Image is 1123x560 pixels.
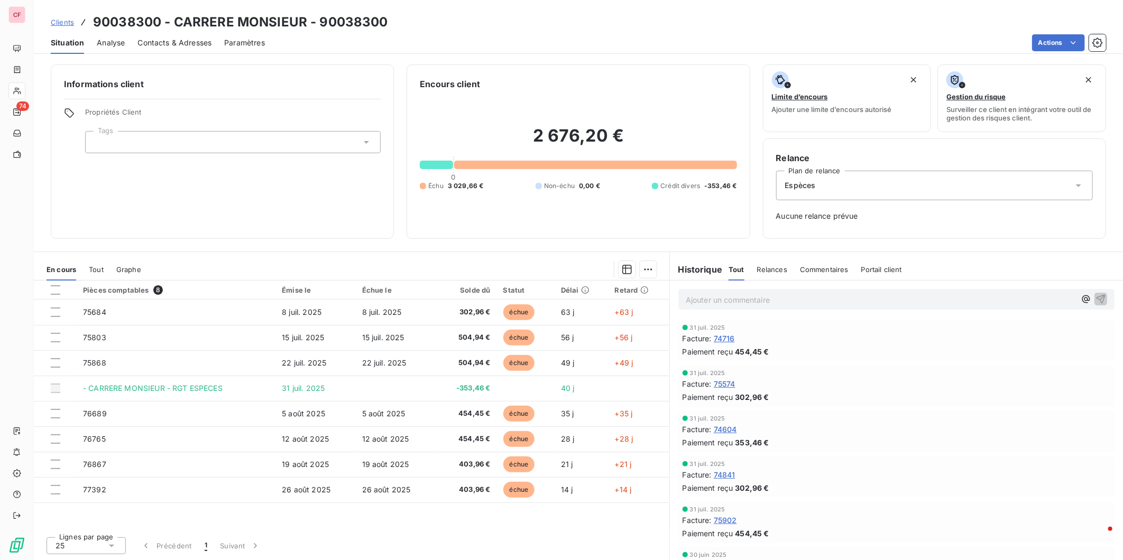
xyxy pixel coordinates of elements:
span: échue [503,330,535,346]
span: 28 j [561,434,575,443]
span: Paiement reçu [683,482,733,493]
span: 31 juil. 2025 [690,506,725,512]
span: 353,46 € [735,437,769,448]
span: 8 juil. 2025 [362,307,402,316]
span: Situation [51,38,84,48]
span: 12 août 2025 [282,434,329,443]
span: 74841 [714,469,735,480]
div: Retard [615,286,663,294]
span: 19 août 2025 [362,460,409,469]
span: 403,96 € [442,484,491,495]
span: Relances [757,265,787,274]
span: 22 juil. 2025 [362,358,407,367]
span: 454,45 € [735,346,769,357]
span: 30 juin 2025 [690,552,727,558]
div: CF [8,6,25,23]
div: Émise le [282,286,349,294]
span: 504,94 € [442,358,491,368]
button: 1 [198,535,214,557]
span: Paiement reçu [683,437,733,448]
span: 454,45 € [735,528,769,539]
span: Tout [89,265,104,274]
div: Solde dû [442,286,491,294]
span: 3 029,66 € [448,181,484,191]
span: Paiement reçu [683,391,733,403]
button: Précédent [134,535,198,557]
span: 22 juil. 2025 [282,358,326,367]
h6: Relance [776,152,1093,164]
span: 454,45 € [442,408,491,419]
iframe: Intercom live chat [1087,524,1112,549]
a: Clients [51,17,74,27]
span: 8 [153,285,163,295]
span: 5 août 2025 [362,409,406,418]
span: 26 août 2025 [362,485,411,494]
span: 31 juil. 2025 [690,415,725,422]
span: Facture : [683,333,712,344]
span: Paramètres [224,38,265,48]
span: Graphe [116,265,141,274]
span: Facture : [683,378,712,389]
span: 74 [16,101,29,111]
span: 302,96 € [735,482,769,493]
span: Paiement reçu [683,528,733,539]
h6: Encours client [420,78,480,90]
span: 75684 [83,307,106,316]
span: +49 j [615,358,633,367]
span: Facture : [683,424,712,435]
span: 76867 [83,460,106,469]
span: 75902 [714,515,737,526]
div: Échue le [362,286,429,294]
span: 77392 [83,485,106,494]
span: 15 juil. 2025 [282,333,324,342]
span: 49 j [561,358,575,367]
span: échue [503,456,535,472]
span: +35 j [615,409,633,418]
span: échue [503,482,535,498]
button: Limite d’encoursAjouter une limite d’encours autorisé [763,64,932,132]
span: Clients [51,18,74,26]
span: 302,96 € [735,391,769,403]
span: 504,94 € [442,332,491,343]
span: +56 j [615,333,633,342]
span: 75803 [83,333,106,342]
span: Commentaires [800,265,849,274]
span: 15 juil. 2025 [362,333,404,342]
span: -353,46 € [704,181,737,191]
span: 63 j [561,307,575,316]
span: 31 juil. 2025 [690,324,725,331]
span: 403,96 € [442,459,491,470]
span: 302,96 € [442,307,491,318]
span: 8 juil. 2025 [282,307,321,316]
img: Logo LeanPay [8,537,25,554]
span: échue [503,304,535,320]
span: 35 j [561,409,574,418]
span: 0,00 € [579,181,600,191]
span: +21 j [615,460,632,469]
span: Paiement reçu [683,346,733,357]
h6: Historique [670,263,723,276]
span: 12 août 2025 [362,434,409,443]
span: 1 [205,540,207,551]
button: Actions [1032,34,1085,51]
span: 0 [452,173,456,181]
span: 25 [56,540,65,551]
span: 5 août 2025 [282,409,325,418]
span: Limite d’encours [772,92,828,101]
span: 26 août 2025 [282,485,330,494]
span: Tout [729,265,744,274]
button: Gestion du risqueSurveiller ce client en intégrant votre outil de gestion des risques client. [937,64,1106,132]
span: échue [503,355,535,371]
span: Contacts & Adresses [137,38,211,48]
h6: Informations client [64,78,381,90]
input: Ajouter une valeur [94,137,103,147]
span: 74716 [714,333,735,344]
span: 40 j [561,384,575,393]
button: Suivant [214,535,267,557]
span: Portail client [861,265,902,274]
div: Pièces comptables [83,285,269,295]
span: Surveiller ce client en intégrant votre outil de gestion des risques client. [946,105,1097,122]
span: Crédit divers [660,181,700,191]
span: Gestion du risque [946,92,1006,101]
span: 21 j [561,460,573,469]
